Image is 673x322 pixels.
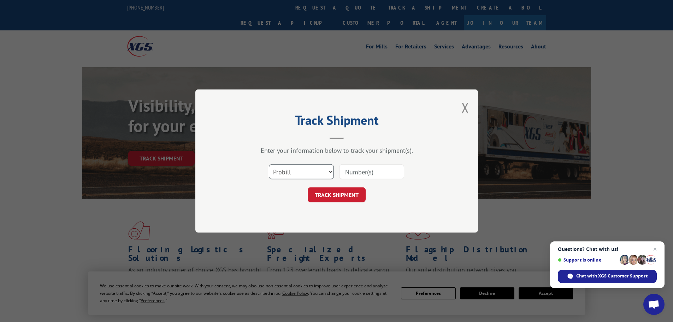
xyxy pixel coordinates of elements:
[461,98,469,117] button: Close modal
[643,294,665,315] a: Open chat
[558,246,657,252] span: Questions? Chat with us!
[231,115,443,129] h2: Track Shipment
[308,187,366,202] button: TRACK SHIPMENT
[339,164,404,179] input: Number(s)
[558,270,657,283] span: Chat with XGS Customer Support
[576,273,648,279] span: Chat with XGS Customer Support
[558,257,617,263] span: Support is online
[231,146,443,154] div: Enter your information below to track your shipment(s).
